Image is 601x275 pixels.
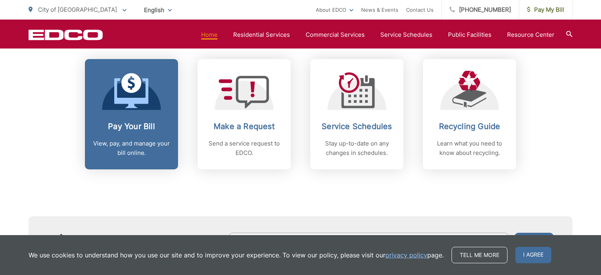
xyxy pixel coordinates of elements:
h2: Pay Your Bill [93,122,170,131]
a: Public Facilities [448,30,491,40]
a: privacy policy [385,250,427,260]
p: We use cookies to understand how you use our site and to improve your experience. To view our pol... [29,250,444,260]
span: City of [GEOGRAPHIC_DATA] [38,6,117,13]
a: News & Events [361,5,398,14]
a: About EDCO [316,5,353,14]
a: Contact Us [406,5,434,14]
h4: Subscribe to EDCO service alerts, upcoming events & environmental news: [79,234,221,250]
h2: Service Schedules [318,122,396,131]
a: Service Schedules Stay up-to-date on any changes in schedules. [310,59,403,169]
p: Send a service request to EDCO. [205,139,283,158]
input: Enter your email address... [229,233,509,251]
a: EDCD logo. Return to the homepage. [29,29,103,40]
a: Service Schedules [380,30,432,40]
span: I agree [515,247,551,263]
h2: Recycling Guide [431,122,508,131]
p: Stay up-to-date on any changes in schedules. [318,139,396,158]
h2: Make a Request [205,122,283,131]
p: Learn what you need to know about recycling. [431,139,508,158]
a: Pay Your Bill View, pay, and manage your bill online. [85,59,178,169]
a: Recycling Guide Learn what you need to know about recycling. [423,59,516,169]
a: Home [201,30,218,40]
span: English [138,3,178,17]
a: Commercial Services [306,30,365,40]
p: View, pay, and manage your bill online. [93,139,170,158]
a: Make a Request Send a service request to EDCO. [198,59,291,169]
a: Residential Services [233,30,290,40]
button: Submit [515,233,554,251]
span: Pay My Bill [527,5,564,14]
a: Resource Center [507,30,554,40]
a: Tell me more [452,247,507,263]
